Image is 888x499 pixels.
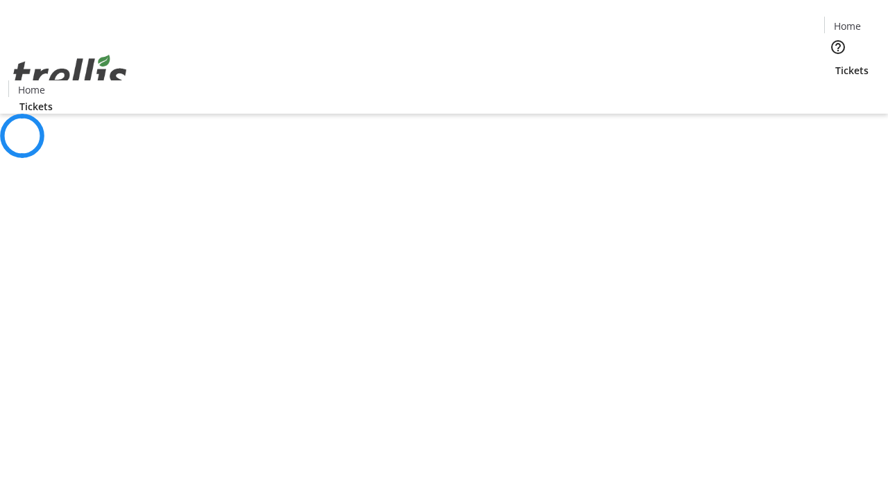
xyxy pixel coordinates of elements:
a: Home [9,82,53,97]
button: Cart [824,78,852,105]
span: Home [834,19,861,33]
a: Tickets [824,63,880,78]
span: Tickets [19,99,53,114]
span: Tickets [835,63,869,78]
a: Tickets [8,99,64,114]
img: Orient E2E Organization fhlrt2G9Lx's Logo [8,40,132,109]
a: Home [825,19,869,33]
span: Home [18,82,45,97]
button: Help [824,33,852,61]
